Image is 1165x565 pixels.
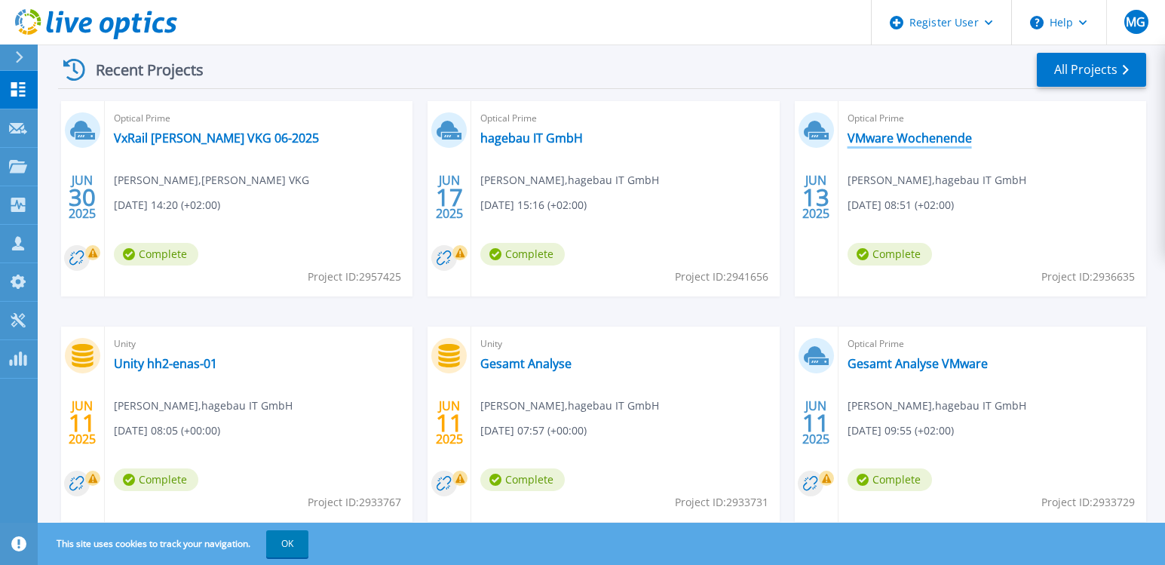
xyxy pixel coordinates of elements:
[69,191,96,204] span: 30
[848,336,1137,352] span: Optical Prime
[436,191,463,204] span: 17
[480,197,587,213] span: [DATE] 15:16 (+02:00)
[41,530,308,557] span: This site uses cookies to track your navigation.
[802,191,829,204] span: 13
[114,110,403,127] span: Optical Prime
[266,530,308,557] button: OK
[480,172,659,189] span: [PERSON_NAME] , hagebau IT GmbH
[435,170,464,225] div: JUN 2025
[480,356,572,371] a: Gesamt Analyse
[480,243,565,266] span: Complete
[68,395,97,450] div: JUN 2025
[848,197,954,213] span: [DATE] 08:51 (+02:00)
[1126,16,1145,28] span: MG
[1037,53,1146,87] a: All Projects
[114,197,220,213] span: [DATE] 14:20 (+02:00)
[308,269,401,285] span: Project ID: 2957425
[114,243,198,266] span: Complete
[435,395,464,450] div: JUN 2025
[848,356,988,371] a: Gesamt Analyse VMware
[848,172,1026,189] span: [PERSON_NAME] , hagebau IT GmbH
[802,170,830,225] div: JUN 2025
[308,494,401,511] span: Project ID: 2933767
[675,494,768,511] span: Project ID: 2933731
[1041,269,1135,285] span: Project ID: 2936635
[848,110,1137,127] span: Optical Prime
[69,416,96,429] span: 11
[114,468,198,491] span: Complete
[114,336,403,352] span: Unity
[802,416,829,429] span: 11
[114,356,217,371] a: Unity hh2-enas-01
[1041,494,1135,511] span: Project ID: 2933729
[480,336,770,352] span: Unity
[675,269,768,285] span: Project ID: 2941656
[802,395,830,450] div: JUN 2025
[480,398,659,414] span: [PERSON_NAME] , hagebau IT GmbH
[436,416,463,429] span: 11
[114,398,293,414] span: [PERSON_NAME] , hagebau IT GmbH
[480,110,770,127] span: Optical Prime
[480,131,583,146] a: hagebau IT GmbH
[480,468,565,491] span: Complete
[848,422,954,439] span: [DATE] 09:55 (+02:00)
[68,170,97,225] div: JUN 2025
[114,422,220,439] span: [DATE] 08:05 (+00:00)
[480,422,587,439] span: [DATE] 07:57 (+00:00)
[848,468,932,491] span: Complete
[58,51,224,88] div: Recent Projects
[114,131,319,146] a: VxRail [PERSON_NAME] VKG 06-2025
[114,172,309,189] span: [PERSON_NAME] , [PERSON_NAME] VKG
[848,131,972,146] a: VMware Wochenende
[848,243,932,266] span: Complete
[848,398,1026,414] span: [PERSON_NAME] , hagebau IT GmbH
